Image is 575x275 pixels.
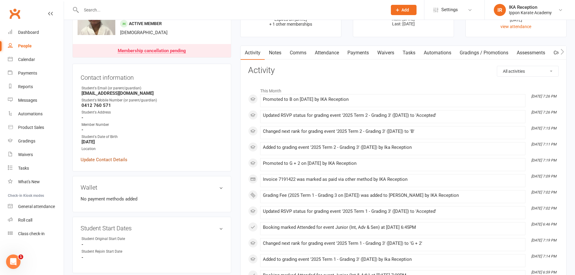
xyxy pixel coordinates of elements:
[359,17,448,26] p: Next: [DATE] Last: [DATE]
[265,46,286,60] a: Notes
[263,129,523,134] div: Changed next rank for grading event '2025 Term 2 - Grading 3' ([DATE]) to 'B'
[398,46,420,60] a: Tasks
[241,46,265,60] a: Activity
[531,270,556,274] i: [DATE] 6:59 PM
[81,156,127,163] a: Update Contact Details
[18,125,44,130] div: Product Sales
[8,213,64,227] a: Roll call
[81,127,223,133] strong: -
[263,177,523,182] div: Invoice 7191422 was marked as paid via other method by IKA Reception
[81,122,223,128] div: Member Number
[513,46,549,60] a: Assessments
[81,236,131,242] div: Student Original Start Date
[263,209,523,214] div: Updated RSVP status for grading event '2025 Term 1 - Grading 3' ([DATE]) to 'Accepted'
[263,145,523,150] div: Added to grading event '2025 Term 2 - Grading 3' ([DATE]) by Ika Reception
[18,84,33,89] div: Reports
[531,206,556,210] i: [DATE] 7:02 PM
[531,94,556,98] i: [DATE] 7:26 PM
[81,255,223,260] strong: -
[509,5,552,10] div: IKA Reception
[18,231,45,236] div: Class check-in
[500,24,531,29] a: view attendance
[441,3,458,17] span: Settings
[263,193,523,198] div: Grading Fee (2025 Term 1 - Grading 3 on [DATE]) was added to [PERSON_NAME] by IKA Reception
[8,200,64,213] a: General attendance kiosk mode
[18,166,29,171] div: Tasks
[18,111,43,116] div: Automations
[263,113,523,118] div: Updated RSVP status for grading event '2025 Term 2 - Grading 3' ([DATE]) to 'Accepted'
[81,249,131,254] div: Student Rejoin Start Date
[494,4,506,16] div: IR
[263,161,523,166] div: Promoted to G + 2 on [DATE] by IKA Reception
[8,107,64,121] a: Automations
[79,6,383,14] input: Search...
[455,46,513,60] a: Gradings / Promotions
[8,227,64,241] a: Class kiosk mode
[118,49,186,53] div: Membership cancellation pending
[8,53,64,66] a: Calendar
[263,257,523,262] div: Added to grading event '2025 Term 1 - Grading 3' ([DATE]) by Ika Reception
[18,254,23,259] span: 1
[373,46,398,60] a: Waivers
[81,103,223,108] strong: 0412 760 571
[343,46,373,60] a: Payments
[420,46,455,60] a: Automations
[81,98,223,103] div: Student's Mobile Number (or parent/guardian)
[81,115,223,120] strong: -
[81,85,223,91] div: Student's Email (or parent/guardian)
[248,85,559,94] li: This Month
[8,148,64,161] a: Waivers
[531,238,556,242] i: [DATE] 7:19 PM
[81,139,223,145] strong: [DATE]
[18,57,35,62] div: Calendar
[269,22,312,27] span: + 1 other memberships
[531,126,556,130] i: [DATE] 7:15 PM
[531,142,556,146] i: [DATE] 7:11 PM
[81,134,223,140] div: Student's Date of Birth
[8,94,64,107] a: Messages
[8,175,64,189] a: What's New
[18,152,33,157] div: Waivers
[81,195,223,203] li: No payment methods added
[18,179,40,184] div: What's New
[263,225,523,230] div: Booking marked Attended for event Junior (Int, Adv & Sen) at [DATE] 6:45PM
[391,5,417,15] button: Add
[81,110,223,115] div: Student's Address
[7,6,22,21] a: Clubworx
[81,184,223,191] h3: Wallet
[6,254,21,269] iframe: Intercom live chat
[248,66,559,75] h3: Activity
[18,218,32,222] div: Roll call
[531,190,556,194] i: [DATE] 7:02 PM
[401,8,409,12] span: Add
[8,121,64,134] a: Product Sales
[8,26,64,39] a: Dashboard
[311,46,343,60] a: Attendance
[8,39,64,53] a: People
[8,134,64,148] a: Gradings
[263,97,523,102] div: Promoted to B on [DATE] by IKA Reception
[18,43,32,48] div: People
[18,139,35,143] div: Gradings
[531,222,556,226] i: [DATE] 6:46 PM
[531,174,556,178] i: [DATE] 7:09 PM
[81,72,223,81] h3: Contact information
[129,21,162,26] span: Active member
[531,158,556,162] i: [DATE] 7:19 PM
[286,46,311,60] a: Comms
[263,241,523,246] div: Changed next rank for grading event '2025 Term 1 - Grading 3' ([DATE]) to 'G + 2'
[8,80,64,94] a: Reports
[120,30,168,35] span: [DEMOGRAPHIC_DATA]
[81,242,223,247] strong: -
[531,254,556,258] i: [DATE] 7:14 PM
[18,204,55,209] div: General attendance
[8,161,64,175] a: Tasks
[81,91,223,96] strong: [EMAIL_ADDRESS][DOMAIN_NAME]
[18,30,39,35] div: Dashboard
[81,225,223,232] h3: Student Start Dates
[81,146,223,152] div: Location
[531,110,556,114] i: [DATE] 7:26 PM
[18,71,37,75] div: Payments
[8,66,64,80] a: Payments
[509,10,552,15] div: Ippon Karate Academy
